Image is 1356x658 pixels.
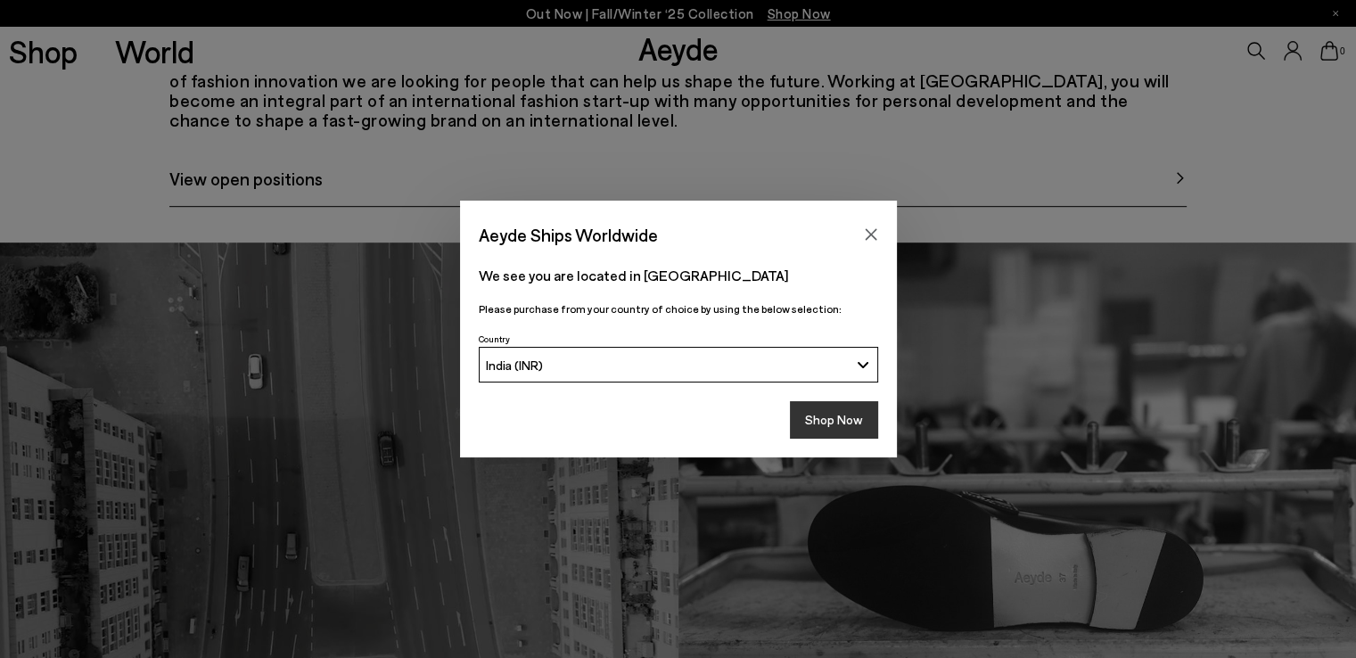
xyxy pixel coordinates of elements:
button: Close [858,221,884,248]
span: Aeyde Ships Worldwide [479,219,658,251]
p: We see you are located in [GEOGRAPHIC_DATA] [479,265,878,286]
button: Shop Now [790,401,878,439]
span: Country [479,333,510,344]
span: India (INR) [486,358,543,373]
p: Please purchase from your country of choice by using the below selection: [479,300,878,317]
